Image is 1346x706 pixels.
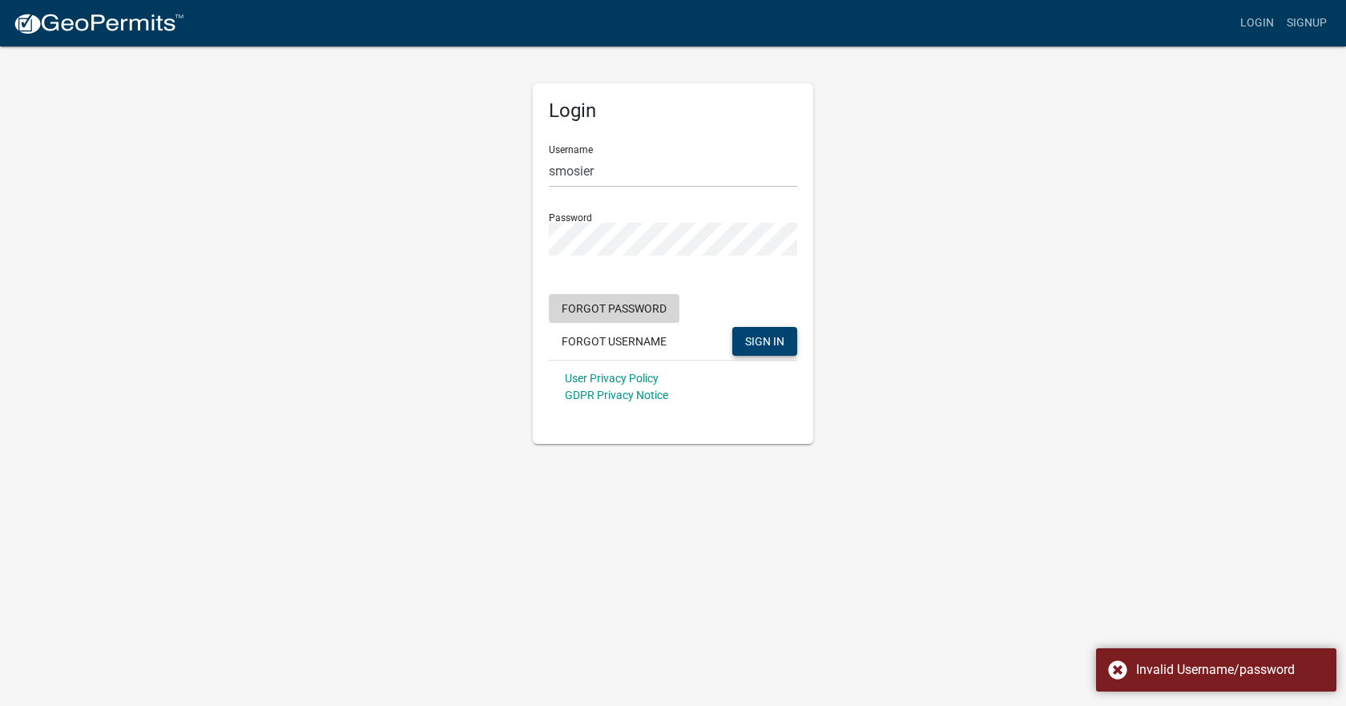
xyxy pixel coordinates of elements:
a: GDPR Privacy Notice [565,389,668,401]
button: Forgot Password [549,294,679,323]
span: SIGN IN [745,334,784,347]
a: Login [1234,8,1280,38]
button: Forgot Username [549,327,679,356]
button: SIGN IN [732,327,797,356]
a: Signup [1280,8,1333,38]
div: Invalid Username/password [1136,660,1324,680]
h5: Login [549,99,797,123]
a: User Privacy Policy [565,372,659,385]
